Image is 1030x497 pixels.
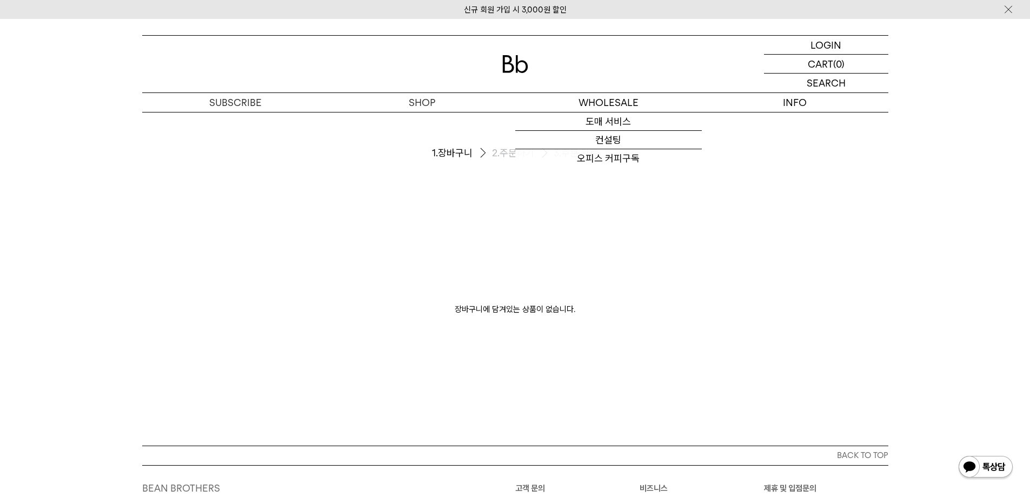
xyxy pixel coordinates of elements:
span: 1. [432,147,438,160]
p: INFO [702,93,888,112]
a: CART (0) [764,55,888,74]
p: SEARCH [807,74,846,92]
p: 장바구니에 담겨있는 상품이 없습니다. [142,195,888,337]
a: 오피스 커피구독 [515,149,702,168]
a: LOGIN [764,36,888,55]
a: 도매 서비스 [515,112,702,131]
p: CART [808,55,833,73]
li: 주문하기 [492,144,554,162]
p: 제휴 및 입점문의 [764,482,888,495]
p: 고객 문의 [515,482,640,495]
a: SHOP [329,93,515,112]
p: WHOLESALE [515,93,702,112]
img: 카카오톡 채널 1:1 채팅 버튼 [958,455,1014,481]
p: LOGIN [810,36,841,54]
button: BACK TO TOP [142,446,888,465]
a: 컨설팅 [515,131,702,149]
span: 2. [492,147,500,160]
li: 장바구니 [432,144,492,162]
img: 로고 [502,55,528,73]
a: 신규 회원 가입 시 3,000원 할인 [464,5,567,15]
a: SUBSCRIBE [142,93,329,112]
p: (0) [833,55,845,73]
p: 비즈니스 [640,482,764,495]
a: BEAN BROTHERS [142,482,220,494]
